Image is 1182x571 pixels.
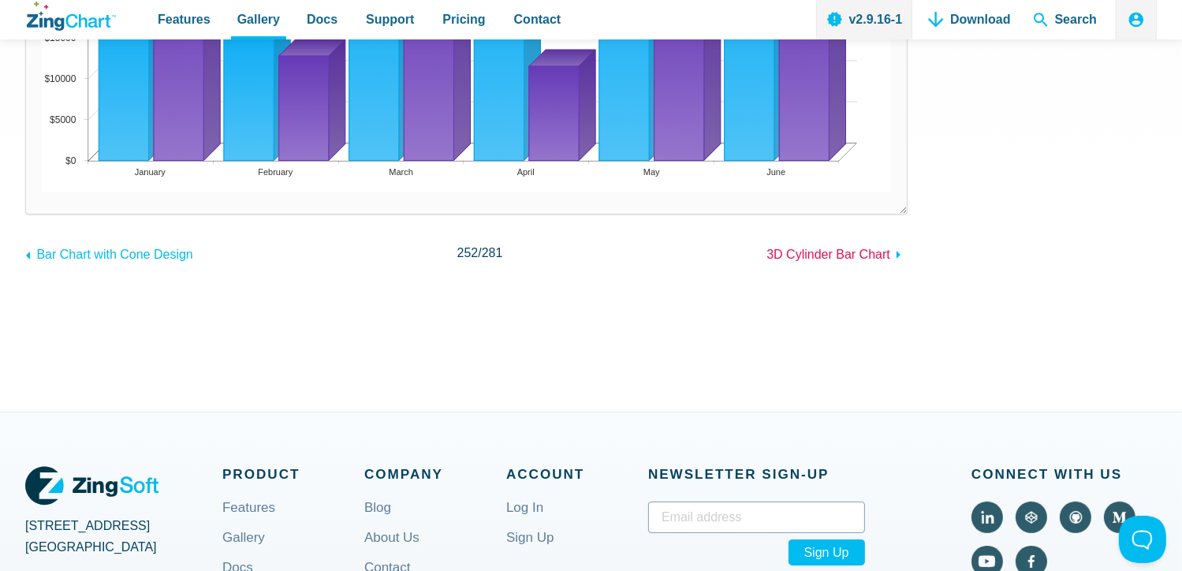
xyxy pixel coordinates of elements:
[457,246,479,259] span: 252
[1060,502,1091,533] a: Visit ZingChart on GitHub (external).
[1104,502,1135,533] a: Visit ZingChart on Medium (external).
[158,9,211,30] span: Features
[766,248,890,261] span: 3D Cylinder Bar Chart
[222,532,265,569] a: Gallery
[457,242,503,263] span: /
[1016,502,1047,533] a: Visit ZingChart on CodePen (external).
[971,463,1157,486] span: Connect With Us
[789,539,865,565] span: Sign Up
[1119,516,1166,563] iframe: Toggle Customer Support
[222,463,364,486] span: Product
[25,463,158,509] a: ZingSoft Logo. Click to visit the ZingSoft site (external).
[506,502,543,539] a: Log In
[364,502,391,539] a: Blog
[514,9,561,30] span: Contact
[648,463,865,486] span: Newsletter Sign‑up
[766,240,908,265] a: 3D Cylinder Bar Chart
[506,532,554,569] a: Sign Up
[237,9,280,30] span: Gallery
[366,9,414,30] span: Support
[506,463,648,486] span: Account
[36,248,192,261] span: Bar Chart with Cone Design
[364,463,506,486] span: Company
[222,502,275,539] a: Features
[307,9,337,30] span: Docs
[27,2,116,31] a: ZingChart Logo. Click to return to the homepage
[971,502,1003,533] a: Visit ZingChart on LinkedIn (external).
[482,246,503,259] span: 281
[364,532,419,569] a: About Us
[442,9,485,30] span: Pricing
[648,502,865,533] input: Email address
[25,240,193,265] a: Bar Chart with Cone Design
